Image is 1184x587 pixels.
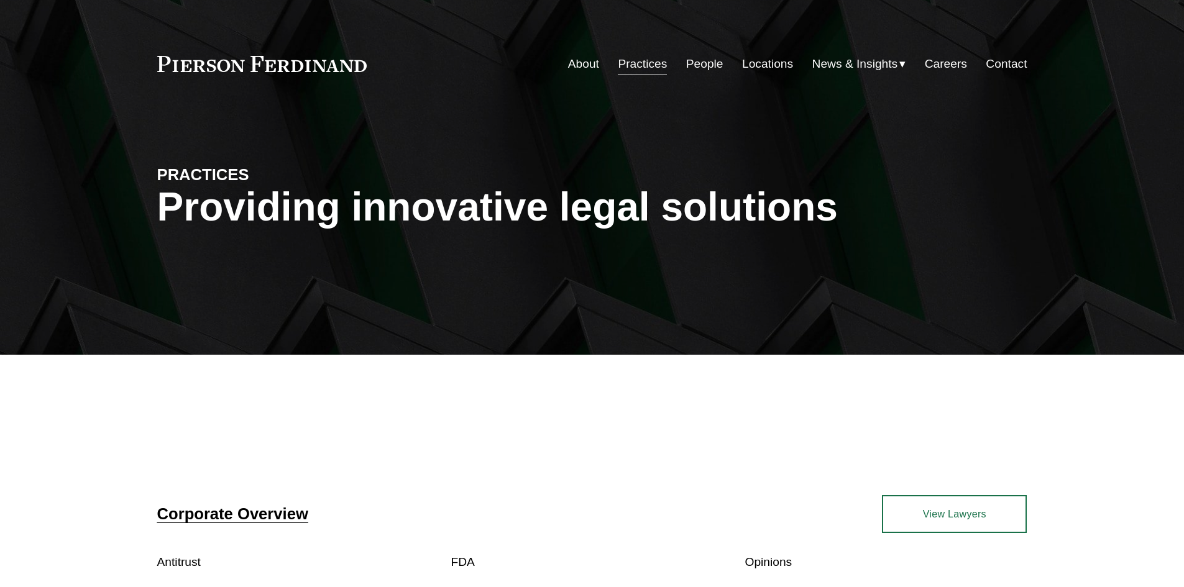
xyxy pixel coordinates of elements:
a: Contact [986,52,1027,76]
a: Locations [742,52,793,76]
a: About [568,52,599,76]
a: Opinions [745,555,792,568]
a: Corporate Overview [157,505,308,522]
a: folder dropdown [812,52,906,76]
a: Antitrust [157,555,201,568]
h4: PRACTICES [157,165,375,184]
a: Careers [925,52,967,76]
a: Practices [618,52,667,76]
a: View Lawyers [882,495,1027,532]
h1: Providing innovative legal solutions [157,184,1027,230]
a: FDA [451,555,475,568]
span: News & Insights [812,53,898,75]
a: People [686,52,723,76]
